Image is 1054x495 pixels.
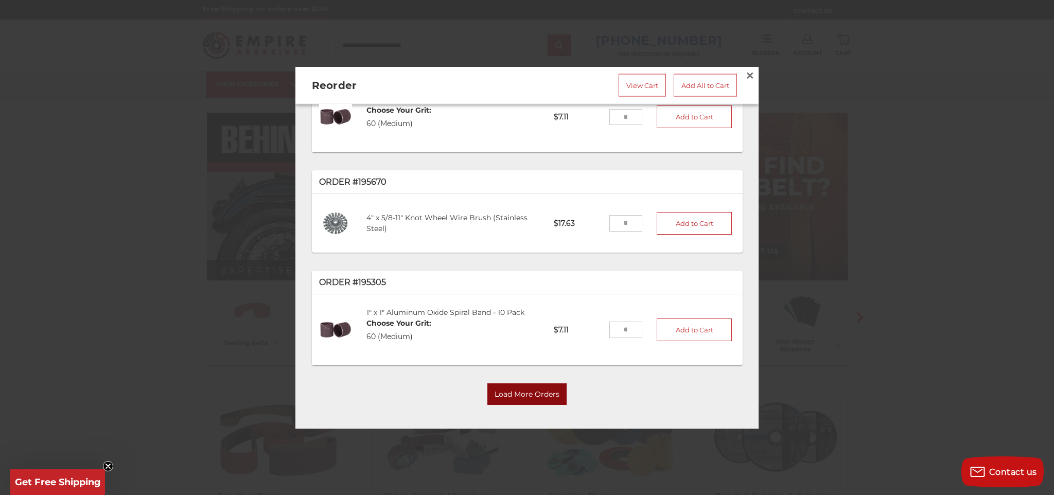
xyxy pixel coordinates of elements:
span: Get Free Shipping [15,476,101,488]
button: Add to Cart [657,105,732,128]
button: Add to Cart [657,319,732,341]
a: Close [742,67,758,84]
img: 1 [319,313,353,346]
button: Load More Orders [487,383,567,405]
p: $17.63 [547,210,609,236]
dd: 60 (Medium) [366,118,431,129]
span: Contact us [989,467,1037,477]
dt: Choose Your Grit: [366,105,431,116]
a: 1" x 1" Aluminum Oxide Spiral Band - 10 Pack [366,307,524,316]
p: $7.11 [547,104,609,129]
a: Add All to Cart [674,74,737,97]
button: Add to Cart [657,212,732,235]
button: Close teaser [103,461,113,471]
span: × [745,65,754,85]
dt: Choose Your Grit: [366,317,431,328]
img: 4 [319,206,353,240]
button: Contact us [961,456,1044,487]
p: Order #195305 [319,276,735,288]
a: View Cart [619,74,666,97]
dd: 60 (Medium) [366,331,431,342]
p: $7.11 [547,317,609,342]
img: 1 [319,100,353,134]
h2: Reorder [312,78,482,93]
p: Order #195670 [319,175,735,188]
div: Get Free ShippingClose teaser [10,469,105,495]
a: 4" x 5/8-11" Knot Wheel Wire Brush (Stainless Steel) [366,213,528,233]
